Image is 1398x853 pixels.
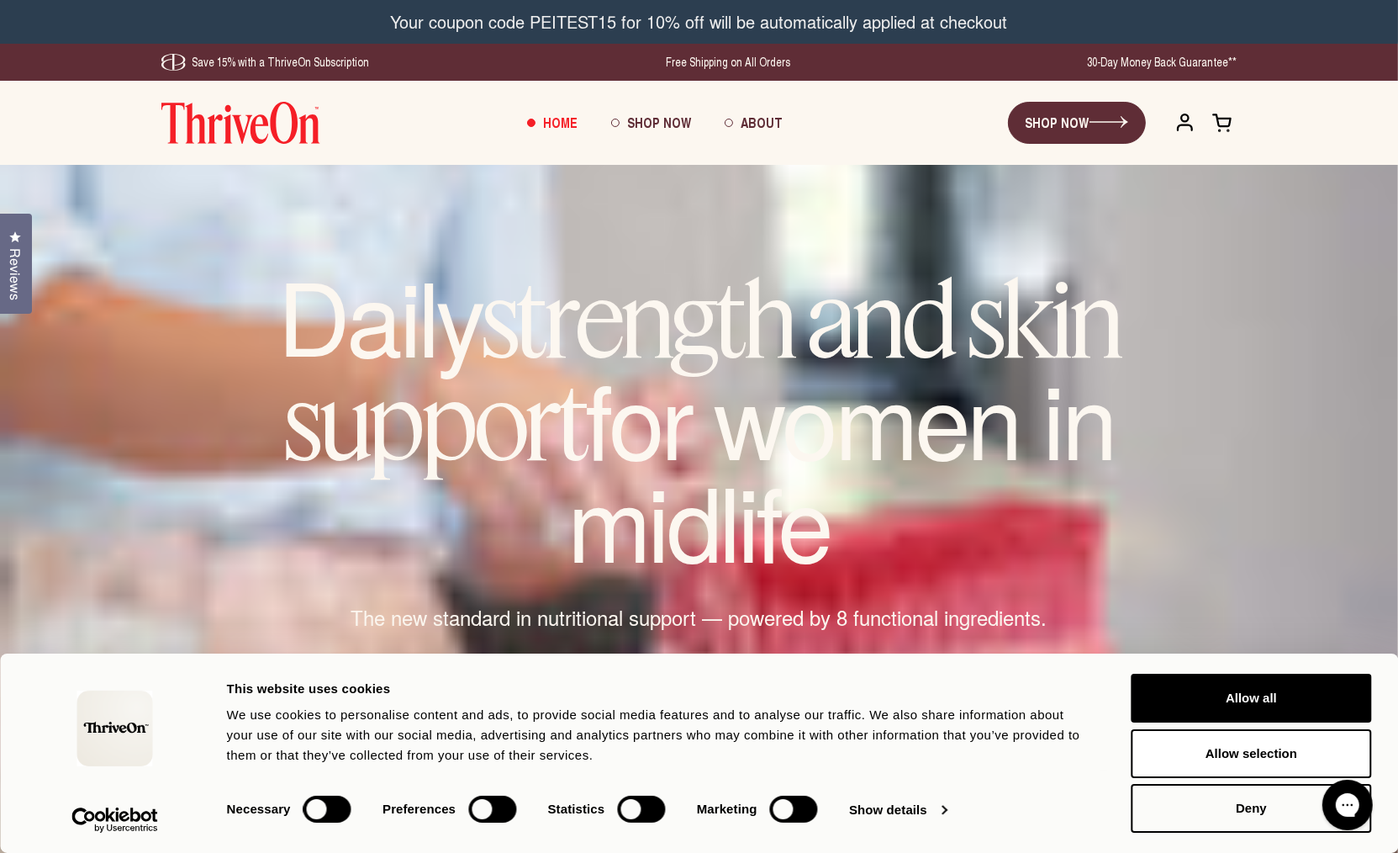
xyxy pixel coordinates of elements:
[227,802,291,816] strong: Necessary
[227,705,1094,766] div: We use cookies to personalise content and ads, to provide social media features and to analyse ou...
[229,266,1170,570] h1: Daily for women in midlife
[741,113,783,132] span: About
[1132,784,1372,833] button: Deny
[382,802,456,816] strong: Preferences
[1132,729,1372,778] button: Allow selection
[351,603,1047,632] span: The new standard in nutritional support — powered by 8 functional ingredients.
[1132,674,1372,723] button: Allow all
[543,113,578,132] span: Home
[708,100,799,146] a: About
[1008,102,1146,144] a: SHOP NOW
[627,113,691,132] span: Shop Now
[227,679,1094,699] div: This website uses cookies
[548,802,605,816] strong: Statistics
[594,100,708,146] a: Shop Now
[849,797,947,823] a: Show details
[41,808,188,833] a: Usercentrics Cookiebot - opens in a new window
[510,100,594,146] a: Home
[226,788,227,789] legend: Consent Selection
[697,802,757,816] strong: Marketing
[284,256,1121,486] em: strength and skin support
[77,691,153,766] img: logo
[1088,54,1237,71] div: 30-Day Money Back Guarantee**
[1314,774,1381,836] iframe: Gorgias live chat messenger
[4,248,26,300] span: Reviews
[667,54,791,71] div: Free Shipping on All Orders
[161,54,370,71] div: Save 15% with a ThriveOn Subscription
